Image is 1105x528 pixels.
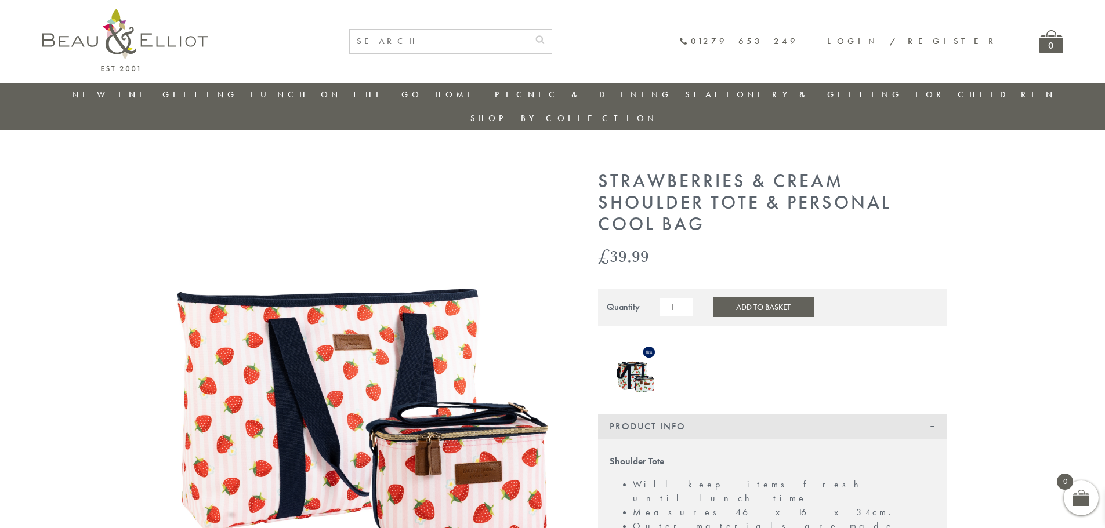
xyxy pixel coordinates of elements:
bdi: 39.99 [598,244,649,268]
input: Product quantity [660,298,693,316]
a: Home [435,89,481,100]
button: Add to Basket [713,297,814,317]
li: Measures 46 x 16 x 34cm. [633,505,936,519]
a: 0 [1039,30,1063,53]
li: Will keep items fresh until lunch time [633,478,936,505]
a: Login / Register [827,35,999,47]
a: 01279 653 249 [679,37,798,46]
a: Lunch On The Go [251,89,422,100]
input: SEARCH [350,30,528,53]
b: Shoulder Tote [610,455,664,467]
a: Stationery & Gifting [685,89,903,100]
div: Quantity [607,302,640,312]
img: logo [42,9,208,71]
a: Gifting [162,89,238,100]
a: Strawberries & Cream Family Cool Bag & Personal Cool Bag [615,343,658,396]
a: For Children [915,89,1056,100]
span: 0 [1057,474,1073,490]
img: Strawberries & Cream Family Cool Bag & Personal Cool Bag [615,343,658,394]
a: Picnic & Dining [495,89,672,100]
span: £ [598,244,610,268]
h1: Strawberries & Cream Shoulder Tote & Personal Cool Bag [598,171,947,235]
div: Product Info [598,414,947,439]
a: New in! [72,89,150,100]
a: Shop by collection [470,112,658,124]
